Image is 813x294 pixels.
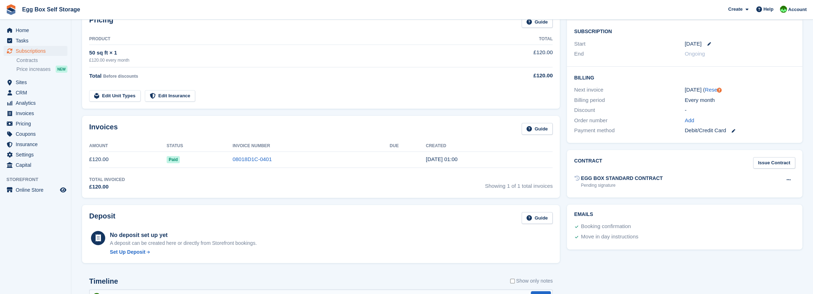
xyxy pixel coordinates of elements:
h2: Invoices [89,123,118,135]
p: A deposit can be created here or directly from Storefront bookings. [110,239,257,247]
a: menu [4,150,67,160]
a: menu [4,139,67,149]
a: menu [4,160,67,170]
span: Settings [16,150,59,160]
span: Showing 1 of 1 total invoices [485,176,553,191]
a: menu [4,77,67,87]
div: Start [574,40,685,48]
span: Before discounts [103,74,138,79]
span: Invoices [16,108,59,118]
a: Edit Unit Types [89,90,141,102]
div: Pending signature [581,182,662,189]
a: 08018D1C-0401 [233,156,272,162]
th: Invoice Number [233,140,390,152]
span: Help [763,6,773,13]
a: Edit Insurance [145,90,195,102]
span: Home [16,25,59,35]
h2: Pricing [89,16,113,28]
div: Debit/Credit Card [685,127,795,135]
h2: Contract [574,157,602,169]
span: Online Store [16,185,59,195]
th: Product [89,33,481,45]
span: CRM [16,88,59,98]
h2: Timeline [89,277,118,285]
div: EGG BOX STANDARD CONTRACT [581,175,662,182]
div: Order number [574,117,685,125]
img: Charles Sandy [780,6,787,13]
a: Add [685,117,694,125]
td: £120.00 [481,45,553,67]
div: - [685,106,795,114]
div: Every month [685,96,795,104]
span: Price increases [16,66,51,73]
a: menu [4,129,67,139]
a: Egg Box Self Storage [19,4,83,15]
span: Storefront [6,176,71,183]
h2: Emails [574,212,795,217]
span: Pricing [16,119,59,129]
a: Price increases NEW [16,65,67,73]
th: Amount [89,140,167,152]
span: Create [728,6,742,13]
a: Guide [522,123,553,135]
a: menu [4,119,67,129]
span: Account [788,6,807,13]
a: menu [4,88,67,98]
div: Move in day instructions [581,233,638,241]
span: Coupons [16,129,59,139]
a: Contracts [16,57,67,64]
div: [DATE] ( ) [685,86,795,94]
span: Paid [167,156,180,163]
div: £120.00 [481,72,553,80]
th: Total [481,33,553,45]
span: Sites [16,77,59,87]
div: Booking confirmation [581,222,631,231]
a: Reset [705,87,719,93]
time: 2025-09-01 00:00:00 UTC [685,40,701,48]
span: Capital [16,160,59,170]
span: Subscriptions [16,46,59,56]
div: Discount [574,106,685,114]
a: menu [4,36,67,46]
span: Total [89,73,102,79]
a: Issue Contract [753,157,795,169]
a: Guide [522,16,553,28]
th: Created [426,140,553,152]
a: menu [4,185,67,195]
a: Preview store [59,186,67,194]
td: £120.00 [89,151,167,167]
div: End [574,50,685,58]
a: menu [4,25,67,35]
input: Show only notes [510,277,515,285]
div: Next invoice [574,86,685,94]
div: Total Invoiced [89,176,125,183]
div: NEW [56,66,67,73]
div: £120.00 [89,183,125,191]
a: menu [4,98,67,108]
div: 50 sq ft × 1 [89,49,481,57]
div: Set Up Deposit [110,248,146,256]
th: Status [167,140,233,152]
th: Due [390,140,426,152]
h2: Deposit [89,212,115,224]
div: £120.00 every month [89,57,481,63]
a: menu [4,46,67,56]
a: menu [4,108,67,118]
time: 2025-09-01 00:00:40 UTC [426,156,458,162]
h2: Billing [574,74,795,81]
div: No deposit set up yet [110,231,257,239]
span: Ongoing [685,51,705,57]
h2: Subscription [574,27,795,35]
div: Tooltip anchor [716,87,722,93]
span: Insurance [16,139,59,149]
div: Billing period [574,96,685,104]
img: stora-icon-8386f47178a22dfd0bd8f6a31ec36ba5ce8667c1dd55bd0f319d3a0aa187defe.svg [6,4,16,15]
span: Analytics [16,98,59,108]
a: Set Up Deposit [110,248,257,256]
div: Payment method [574,127,685,135]
span: Tasks [16,36,59,46]
a: Guide [522,212,553,224]
label: Show only notes [510,277,553,285]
